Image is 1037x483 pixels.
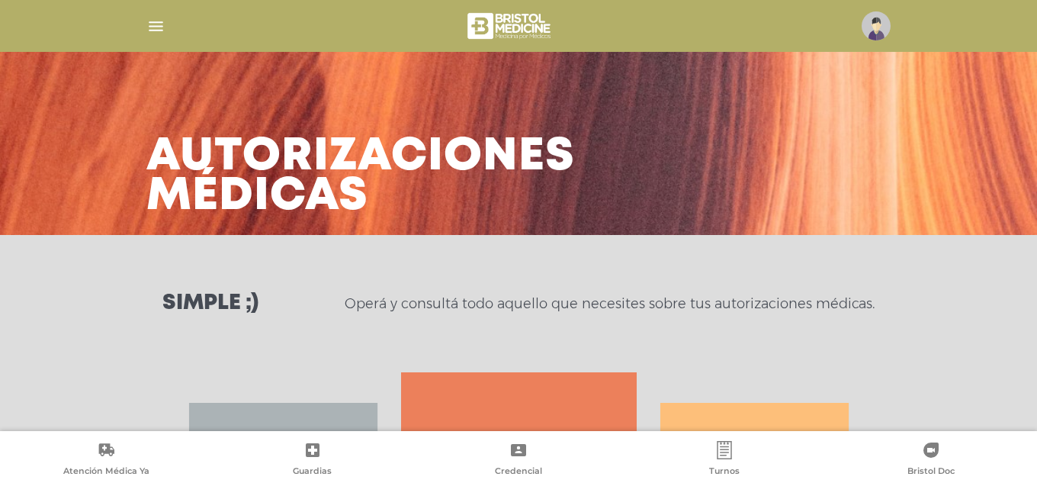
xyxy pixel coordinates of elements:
h3: Autorizaciones médicas [146,137,575,217]
a: Bristol Doc [828,441,1034,480]
img: Cober_menu-lines-white.svg [146,17,165,36]
img: profile-placeholder.svg [862,11,891,40]
span: Bristol Doc [907,465,955,479]
a: Atención Médica Ya [3,441,209,480]
span: Atención Médica Ya [63,465,149,479]
span: Credencial [495,465,542,479]
a: Guardias [209,441,415,480]
a: Credencial [416,441,621,480]
span: Turnos [709,465,740,479]
p: Operá y consultá todo aquello que necesites sobre tus autorizaciones médicas. [345,295,875,313]
span: Guardias [293,465,332,479]
img: bristol-medicine-blanco.png [465,8,556,44]
h3: Simple ;) [162,293,258,314]
a: Turnos [621,441,827,480]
